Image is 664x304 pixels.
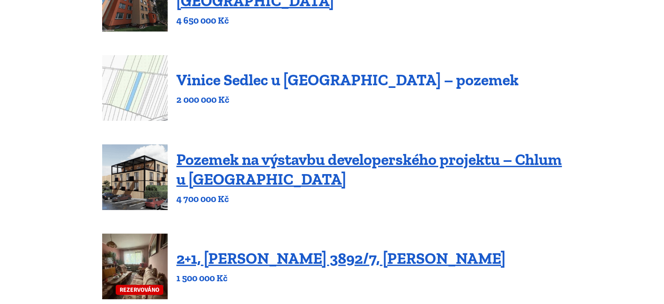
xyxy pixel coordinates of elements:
[102,234,168,299] a: REZERVOVÁNO
[176,150,562,189] a: Pozemek na výstavbu developerského projektu – Chlum u [GEOGRAPHIC_DATA]
[176,272,506,284] p: 1 500 000 Kč
[176,70,519,89] a: Vinice Sedlec u [GEOGRAPHIC_DATA] – pozemek
[176,14,562,27] p: 4 650 000 Kč
[176,94,519,106] p: 2 000 000 Kč
[116,285,163,295] span: REZERVOVÁNO
[176,249,506,268] a: 2+1, [PERSON_NAME] 3892/7, [PERSON_NAME]
[176,193,562,205] p: 4 700 000 Kč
